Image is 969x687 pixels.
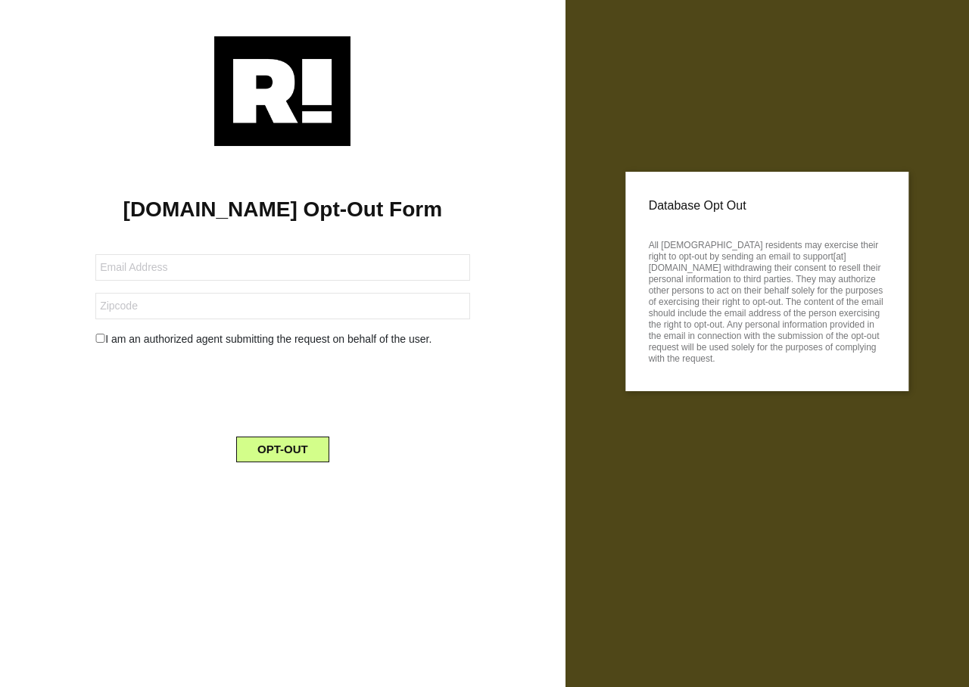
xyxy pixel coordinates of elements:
[649,194,886,217] p: Database Opt Out
[214,36,351,146] img: Retention.com
[84,331,481,347] div: I am an authorized agent submitting the request on behalf of the user.
[95,293,469,319] input: Zipcode
[236,437,329,462] button: OPT-OUT
[95,254,469,281] input: Email Address
[167,359,397,418] iframe: reCAPTCHA
[649,235,886,365] p: All [DEMOGRAPHIC_DATA] residents may exercise their right to opt-out by sending an email to suppo...
[23,197,543,222] h1: [DOMAIN_NAME] Opt-Out Form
